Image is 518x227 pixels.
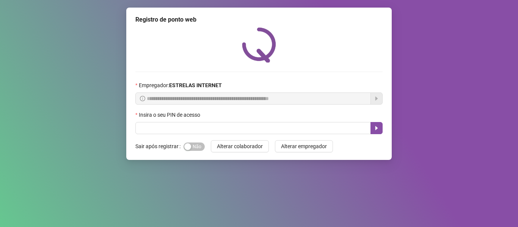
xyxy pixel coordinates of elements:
[281,142,327,150] span: Alterar empregador
[135,140,184,152] label: Sair após registrar
[169,82,222,88] strong: ESTRELAS INTERNET
[217,142,263,150] span: Alterar colaborador
[135,15,383,24] div: Registro de ponto web
[135,111,205,119] label: Insira o seu PIN de acesso
[374,125,380,131] span: caret-right
[140,96,145,101] span: info-circle
[211,140,269,152] button: Alterar colaborador
[139,81,222,89] span: Empregador :
[275,140,333,152] button: Alterar empregador
[242,27,276,63] img: QRPoint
